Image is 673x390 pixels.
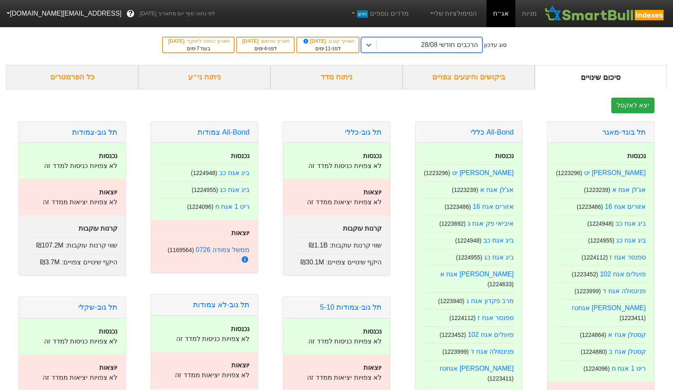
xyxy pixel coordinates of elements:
[484,41,507,49] div: סוג עדכון
[421,40,478,50] div: הרכבים חודשי 28/08
[572,271,598,278] small: ( 1223452 )
[581,348,607,355] small: ( 1224880 )
[79,225,117,232] strong: קרנות עוקבות
[27,373,117,383] p: לא צפויות יציאות ממדד זה
[36,242,63,249] span: ₪107.2M
[27,254,117,267] div: היקף שינויים צפויים :
[611,98,654,113] button: יצא לאקסל
[159,334,249,344] p: לא צפויות כניסות למדד זה
[480,186,514,193] a: אג'לן אגח א
[584,187,610,193] small: ( 1223239 )
[575,288,601,294] small: ( 1223999 )
[291,197,382,207] p: לא צפויות יציאות ממדד זה
[602,128,646,136] a: תל בונד-מאגר
[300,259,324,266] span: ₪30.1M
[197,46,200,51] span: 7
[495,152,514,159] strong: נכנסות
[583,365,610,372] small: ( 1224096 )
[345,128,382,136] a: תל גוב-כללי
[219,169,249,176] a: ביג אגח כב
[473,203,514,210] a: אזורים אגח 16
[487,375,514,382] small: ( 1223411 )
[588,237,615,244] small: ( 1224955 )
[580,332,606,338] small: ( 1224864 )
[193,301,249,309] a: תל גוב-לא צמודות
[72,128,117,136] a: תל גוב-צמודות
[309,242,328,249] span: ₪1.1B
[483,237,514,244] a: ביג אגח כב
[301,37,354,45] div: תאריך קובע :
[138,65,270,89] div: ניתוח ני״ע
[543,5,666,22] img: SmartBull
[484,254,514,261] a: ביג אגח כג
[440,271,514,278] a: [PERSON_NAME] אגח א
[291,237,382,250] div: שווי קרנות עוקבות :
[363,189,382,196] strong: יוצאות
[291,254,382,267] div: היקף שינויים צפויים :
[466,297,514,304] a: מרב פקדון אגח ג
[140,9,215,18] span: לפי נתוני סוף יום מתאריך [DATE]
[363,152,382,159] strong: נכנסות
[556,170,582,176] small: ( 1223296 )
[325,46,331,51] span: 11
[167,45,230,52] div: בעוד ימים
[301,45,354,52] div: לפני ימים
[603,287,646,294] a: פנינסולה אגח ד
[572,304,646,311] a: [PERSON_NAME] אגחטז
[584,169,646,176] a: [PERSON_NAME] יט
[191,170,217,176] small: ( 1224948 )
[231,362,249,369] strong: יוצאות
[241,37,290,45] div: תאריך פרסום :
[99,364,117,371] strong: יוצאות
[231,229,249,236] strong: יוצאות
[231,325,249,332] strong: נכנסות
[438,298,464,304] small: ( 1223940 )
[587,220,614,227] small: ( 1224948 )
[470,128,514,136] a: All-Bond כללי
[99,152,117,159] strong: נכנסות
[6,65,138,89] div: כל הפרמטרים
[291,161,382,171] p: לא צפויות כניסות למדד זה
[241,45,290,52] div: לפני ימים
[270,65,403,89] div: ניתוח מדד
[291,373,382,383] p: לא צפויות יציאות ממדד זה
[627,152,646,159] strong: נכנסות
[610,254,646,261] a: ספנסר אגח ז
[347,5,412,22] a: מדדים נוספיםחדש
[128,8,133,19] span: ?
[220,186,249,193] a: ביג אגח כג
[187,203,213,210] small: ( 1224096 )
[615,220,646,227] a: ביג אגח כב
[600,271,646,278] a: פועלים אגח 102
[215,203,249,210] a: ריט 1 אגח ח
[159,370,249,380] p: לא צפויות יציאות ממדד זה
[487,281,514,287] small: ( 1224633 )
[168,38,186,44] span: [DATE]
[612,365,646,372] a: ריט 1 אגח ח
[78,303,117,311] a: תל גוב-שקלי
[167,37,230,45] div: תאריך כניסה לתוקף :
[612,186,646,193] a: אג'לן אגח א
[196,246,249,253] a: ממשל צמודה 0726
[363,328,382,335] strong: נכנסות
[468,331,514,338] a: פועלים אגח 102
[440,365,514,372] a: [PERSON_NAME] אגחטז
[619,315,646,321] small: ( 1223411 )
[616,237,646,244] a: ביג אגח כג
[198,128,249,136] a: All-Bond צמודות
[363,364,382,371] strong: יוצאות
[168,247,194,253] small: ( 1169564 )
[27,336,117,346] p: לא צפויות כניסות למדד זה
[455,237,482,244] small: ( 1224948 )
[40,259,60,266] span: ₪3.7M
[27,161,117,171] p: לא צפויות כניסות למדד זה
[343,225,382,232] strong: קרנות עוקבות
[192,187,218,193] small: ( 1224955 )
[291,336,382,346] p: לא צפויות כניסות למדד זה
[99,189,117,196] strong: יוצאות
[477,314,514,321] a: ספנסר אגח ז
[608,331,646,338] a: קסטלן אגח א
[577,203,603,210] small: ( 1223486 )
[424,170,450,176] small: ( 1223296 )
[264,46,267,51] span: 4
